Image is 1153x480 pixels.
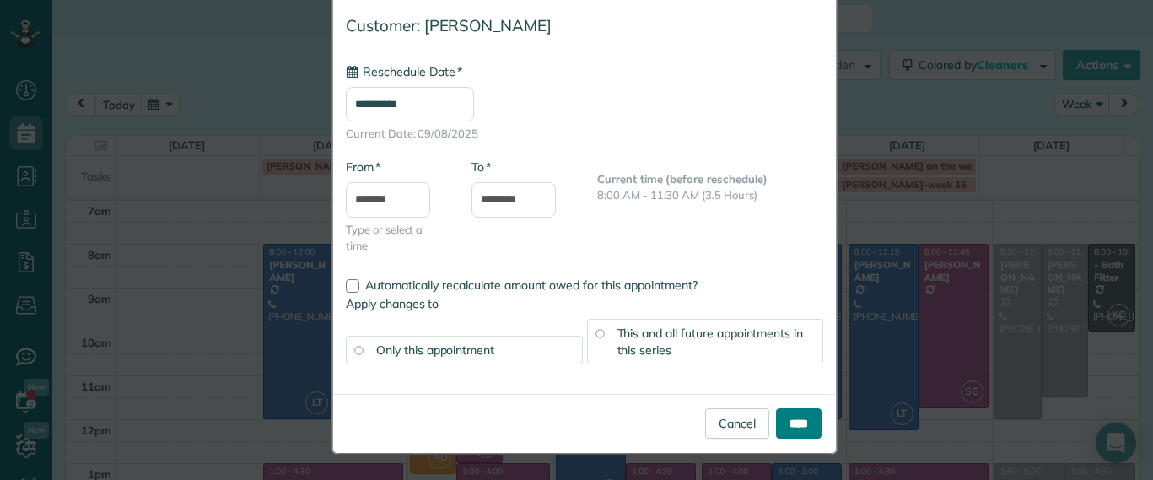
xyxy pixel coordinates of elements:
h4: Customer: [PERSON_NAME] [346,17,823,35]
span: Current Date: 09/08/2025 [346,126,823,142]
span: Type or select a time [346,222,446,254]
label: Reschedule Date [346,63,462,80]
b: Current time (before reschedule) [597,172,768,186]
input: Only this appointment [354,346,363,354]
p: 8:00 AM - 11:30 AM (3.5 Hours) [597,187,823,203]
input: This and all future appointments in this series [595,329,604,337]
a: Cancel [705,408,769,439]
span: This and all future appointments in this series [617,326,804,358]
label: To [471,159,491,175]
span: Only this appointment [376,342,494,358]
span: Automatically recalculate amount owed for this appointment? [365,278,698,293]
label: From [346,159,380,175]
label: Apply changes to [346,295,823,312]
